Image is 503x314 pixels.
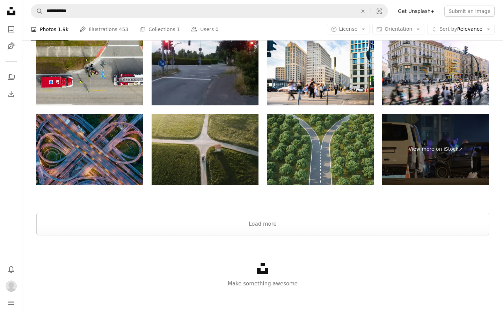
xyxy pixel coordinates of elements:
span: Sort by [439,26,457,32]
button: Visual search [371,5,388,18]
img: Car in a road intersection [152,114,258,185]
img: Car crash with first responders helping cyclist on a stretcher who was hit by car at accident sit... [36,34,143,105]
p: Make something awesome [22,279,503,288]
button: Notifications [4,262,18,276]
img: traffic at potsdamer platz in berlin [267,34,374,105]
a: Collections [4,70,18,84]
span: 453 [119,25,129,33]
span: 0 [216,25,219,33]
span: License [339,26,358,32]
span: Relevance [439,26,482,33]
span: Orientation [385,26,412,32]
a: Illustrations [4,39,18,53]
button: Submit an image [444,6,495,17]
a: Download History [4,87,18,101]
a: Get Unsplash+ [394,6,439,17]
img: Arial image of a forking road within a forest of horse chestnut trees - concept for "taking a dec... [267,114,374,185]
button: Profile [4,279,18,293]
img: Top view of Highway road junctions at night. The Intersecting freeway road overpass the eastern o... [36,114,143,185]
a: Photos [4,22,18,36]
button: Sort byRelevance [427,24,495,35]
button: Orientation [372,24,424,35]
span: 1 [177,25,180,33]
a: Illustrations 453 [80,18,128,40]
button: Search Unsplash [31,5,43,18]
button: Load more [36,213,489,235]
button: Menu [4,296,18,310]
img: Traffic Lights and the Roadway during Dusk Time and the Beautiful Twilight Hours [152,34,258,105]
img: Avatar of user Mary Opio-Göres [6,281,17,292]
img: Busy Urban Street Scene in Berlin, Germany With Pedestrians and Bicycles [382,34,489,105]
form: Find visuals sitewide [31,4,388,18]
button: Clear [355,5,371,18]
a: Users 0 [191,18,219,40]
a: View more on iStock↗ [382,114,489,185]
a: Home — Unsplash [4,4,18,20]
button: License [327,24,370,35]
a: Collections 1 [139,18,180,40]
